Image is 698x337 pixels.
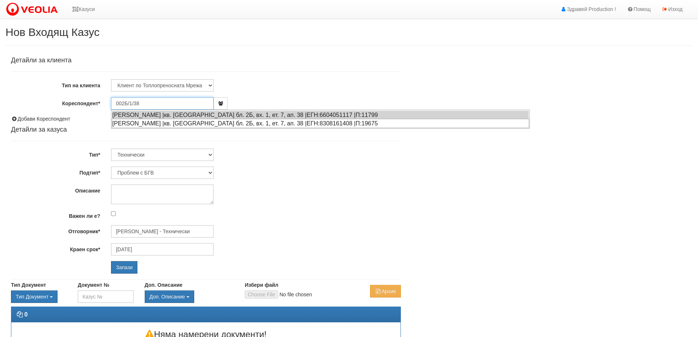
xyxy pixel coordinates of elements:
[145,281,182,289] label: Доп. Описание
[112,111,529,119] div: [PERSON_NAME] |кв. [GEOGRAPHIC_DATA] бл. 2Б, вх. 1, ет. 7, ап. 38 |ЕГН:6604051117 |П:11799
[112,119,529,128] div: [PERSON_NAME] |кв. [GEOGRAPHIC_DATA] бл. 2Б, вх. 1, ет. 7, ап. 38 |ЕГН:8308161408 |П:19675
[5,243,106,253] label: Краен срок*
[11,290,58,303] button: Тип Документ
[24,311,27,318] strong: 0
[5,225,106,235] label: Отговорник*
[149,294,185,300] span: Доп. Описание
[145,290,194,303] button: Доп. Описание
[111,243,214,256] input: Търсене по Име / Имейл
[5,210,106,220] label: Важен ли е?
[11,115,401,122] div: Добави Кореспондент
[111,97,214,110] input: ЕГН/Име/Адрес/Аб.№/Парт.№/Тел./Email
[370,285,400,297] button: Архив
[16,294,48,300] span: Тип Документ
[5,79,106,89] label: Тип на клиента
[111,261,137,274] input: Запази
[111,225,214,238] input: Търсене по Име / Имейл
[245,281,278,289] label: Избери файл
[11,57,401,64] h4: Детайли за клиента
[78,290,133,303] input: Казус №
[5,2,61,17] img: VeoliaLogo.png
[5,166,106,176] label: Подтип*
[11,126,401,133] h4: Детайли за казуса
[5,26,693,38] h2: Нов Входящ Казус
[5,184,106,194] label: Описание
[5,97,106,107] label: Кореспондент*
[78,281,109,289] label: Документ №
[11,290,67,303] div: Двоен клик, за изчистване на избраната стойност.
[145,290,234,303] div: Двоен клик, за изчистване на избраната стойност.
[11,281,46,289] label: Тип Документ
